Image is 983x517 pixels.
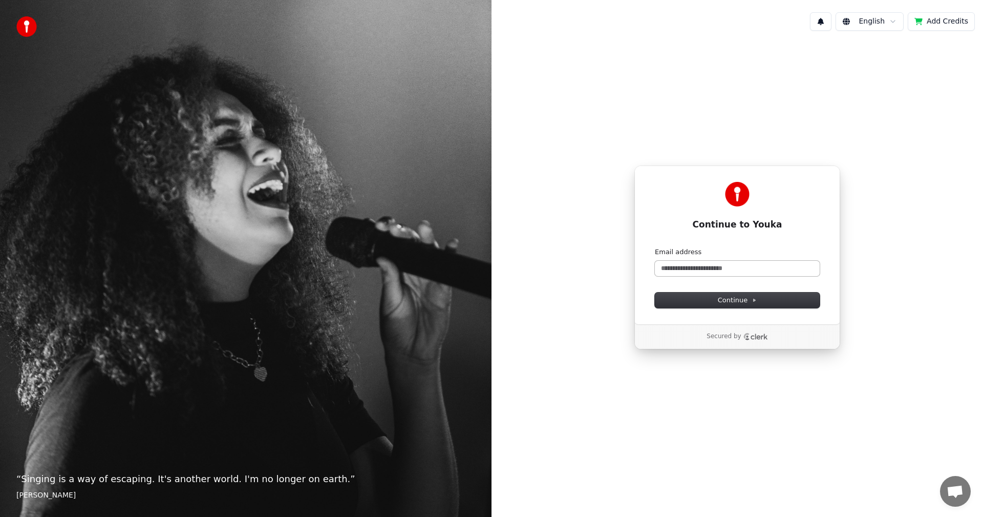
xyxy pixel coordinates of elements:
img: Youka [725,182,750,206]
h1: Continue to Youka [655,219,820,231]
footer: [PERSON_NAME] [16,490,475,501]
span: Continue [718,296,757,305]
p: “ Singing is a way of escaping. It's another world. I'm no longer on earth. ” [16,472,475,486]
button: Continue [655,293,820,308]
label: Email address [655,247,701,257]
a: Clerk logo [743,333,768,340]
img: youka [16,16,37,37]
p: Secured by [707,333,741,341]
a: Open chat [940,476,971,507]
button: Add Credits [908,12,975,31]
